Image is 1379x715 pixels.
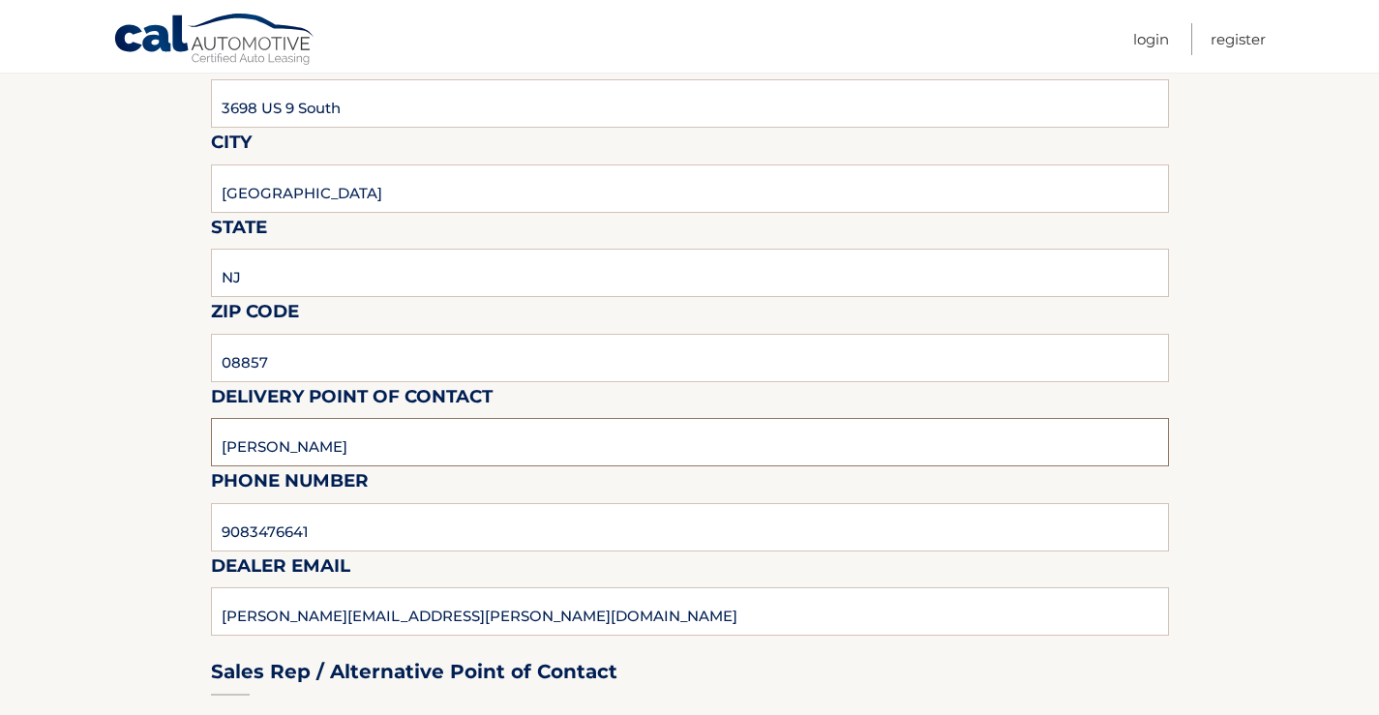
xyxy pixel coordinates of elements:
label: Dealer Email [211,551,350,587]
a: Login [1133,23,1169,55]
h3: Sales Rep / Alternative Point of Contact [211,660,617,684]
a: Register [1211,23,1266,55]
label: State [211,213,267,249]
label: Phone Number [211,466,369,502]
label: Delivery Point of Contact [211,382,493,418]
a: Cal Automotive [113,13,316,69]
label: Zip Code [211,297,299,333]
label: City [211,128,252,164]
